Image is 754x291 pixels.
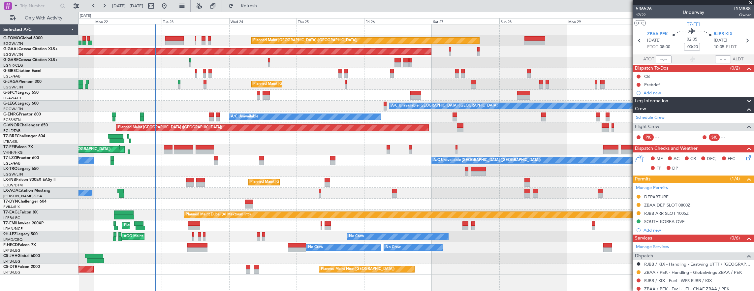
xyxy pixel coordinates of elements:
[3,96,21,101] a: LGAV/ATH
[647,44,658,50] span: ETOT
[3,205,20,210] a: EVRA/RIX
[3,270,20,275] a: LFPB/LBG
[687,36,697,43] span: 02:05
[3,167,17,171] span: LX-TRO
[432,18,499,24] div: Sat 27
[3,156,39,160] a: T7-LZZIPraetor 600
[3,178,55,182] a: LX-INBFalcon 900EX EASy II
[644,210,689,216] div: RJBB ARR SLOT 1005Z
[3,91,17,95] span: G-SPCY
[3,150,23,155] a: VHHH/HKG
[636,5,652,12] span: 536526
[3,145,33,149] a: T7-FFIFalcon 7X
[643,56,654,63] span: ATOT
[3,265,17,269] span: CS-DTR
[672,165,678,172] span: DP
[3,63,23,68] a: EGNR/CEG
[3,102,39,106] a: G-LEGCLegacy 600
[3,113,41,116] a: G-ENRGPraetor 600
[730,235,740,242] span: (0/6)
[3,237,22,242] a: LFMD/CEQ
[3,200,47,204] a: T7-DYNChallenger 604
[3,145,15,149] span: T7-FFI
[321,264,394,274] div: Planned Maint Nice ([GEOGRAPHIC_DATA])
[308,242,323,252] div: No Crew
[635,176,650,183] span: Permits
[297,18,364,24] div: Thu 25
[635,65,668,72] span: Dispatch To-Dos
[3,123,48,127] a: G-VNORChallenger 650
[636,114,665,121] a: Schedule Crew
[253,36,357,46] div: Planned Maint [GEOGRAPHIC_DATA] ([GEOGRAPHIC_DATA])
[644,278,712,283] a: RJBB / KIX - Fuel - WFS RJBB / KIX
[734,12,751,18] span: Owner
[94,18,162,24] div: Mon 22
[730,175,740,182] span: (1/4)
[3,221,16,225] span: T7-EMI
[707,156,717,162] span: DFC,
[3,265,40,269] a: CS-DTRFalcon 2000
[225,1,265,11] button: Refresh
[714,37,727,44] span: [DATE]
[124,221,187,231] div: Planned Maint [GEOGRAPHIC_DATA]
[3,52,23,57] a: EGGW/LTN
[3,215,20,220] a: LFPB/LBG
[3,259,20,264] a: LFPB/LBG
[231,112,258,122] div: A/C Unavailable
[3,194,42,199] a: [PERSON_NAME]/QSA
[3,85,23,90] a: EGGW/LTN
[644,202,690,208] div: ZBAA DEP SLOT 0800Z
[3,123,19,127] span: G-VNOR
[3,58,18,62] span: G-GARE
[3,248,20,253] a: LFPB/LBG
[635,145,698,152] span: Dispatch Checks and Weather
[655,134,670,140] div: - -
[7,13,72,23] button: Only With Activity
[636,185,668,191] a: Manage Permits
[250,177,354,187] div: Planned Maint [GEOGRAPHIC_DATA] ([GEOGRAPHIC_DATA])
[3,80,42,84] a: G-JAGAPhenom 300
[3,117,21,122] a: EGSS/STN
[647,31,668,38] span: ZBAA PEK
[634,20,646,26] button: UTC
[229,18,297,24] div: Wed 24
[20,1,58,11] input: Trip Number
[644,270,742,275] a: ZBAA / PEK - Handling - Globalwings ZBAA / PEK
[636,244,669,250] a: Manage Services
[683,9,704,16] div: Underway
[3,128,20,133] a: EGLF/FAB
[3,47,18,51] span: G-GAAL
[714,31,733,38] span: RJBB KIX
[235,4,263,8] span: Refresh
[3,172,23,177] a: EGGW/LTN
[3,80,18,84] span: G-JAGA
[567,18,635,24] div: Mon 29
[3,41,23,46] a: EGGW/LTN
[3,102,17,106] span: G-LEGC
[636,12,652,18] span: 17/22
[3,226,23,231] a: LFMN/NCE
[644,261,751,267] a: RJBB / KIX - Handling - Eastwing UTTT / [GEOGRAPHIC_DATA]
[714,44,724,50] span: 10:05
[674,156,679,162] span: AC
[644,74,650,79] div: CB
[730,65,740,72] span: (0/2)
[635,105,646,113] span: Crew
[635,97,668,105] span: Leg Information
[3,254,17,258] span: CS-JHH
[643,134,654,141] div: PIC
[3,36,20,40] span: G-FOMO
[3,58,58,62] a: G-GARECessna Citation XLS+
[186,210,251,220] div: Planned Maint Dubai (Al Maktoum Intl)
[3,183,23,188] a: EDLW/DTM
[162,18,229,24] div: Tue 23
[3,139,18,144] a: LTBA/ISL
[635,123,659,131] span: Flight Crew
[635,235,652,242] span: Services
[709,134,720,141] div: SIC
[644,227,751,233] div: Add new
[3,47,58,51] a: G-GAALCessna Citation XLS+
[17,16,70,20] span: Only With Activity
[3,210,19,214] span: T7-EAGL
[3,113,19,116] span: G-ENRG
